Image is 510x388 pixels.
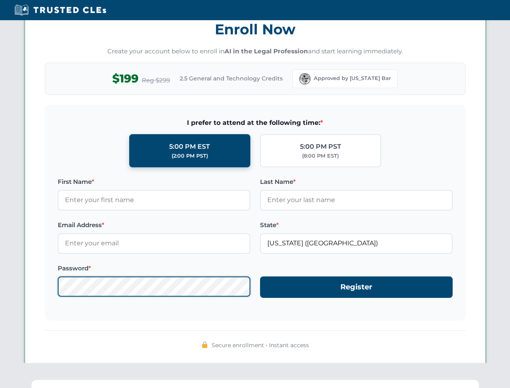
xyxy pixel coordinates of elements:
[300,141,341,152] div: 5:00 PM PST
[260,276,453,298] button: Register
[112,70,139,88] span: $199
[260,220,453,230] label: State
[212,341,309,350] span: Secure enrollment • Instant access
[172,152,208,160] div: (2:00 PM PST)
[58,118,453,128] span: I prefer to attend at the following time:
[302,152,339,160] div: (8:00 PM EST)
[314,74,391,82] span: Approved by [US_STATE] Bar
[180,74,283,83] span: 2.5 General and Technology Credits
[45,47,466,56] p: Create your account below to enroll in and start learning immediately.
[12,4,109,16] img: Trusted CLEs
[58,177,250,187] label: First Name
[225,47,308,55] strong: AI in the Legal Profession
[260,177,453,187] label: Last Name
[45,17,466,42] h3: Enroll Now
[260,190,453,210] input: Enter your last name
[58,233,250,253] input: Enter your email
[169,141,210,152] div: 5:00 PM EST
[142,76,170,85] span: Reg $299
[299,73,311,84] img: Florida Bar
[201,342,208,348] img: 🔒
[58,190,250,210] input: Enter your first name
[58,220,250,230] label: Email Address
[58,264,250,273] label: Password
[260,233,453,253] input: Florida (FL)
